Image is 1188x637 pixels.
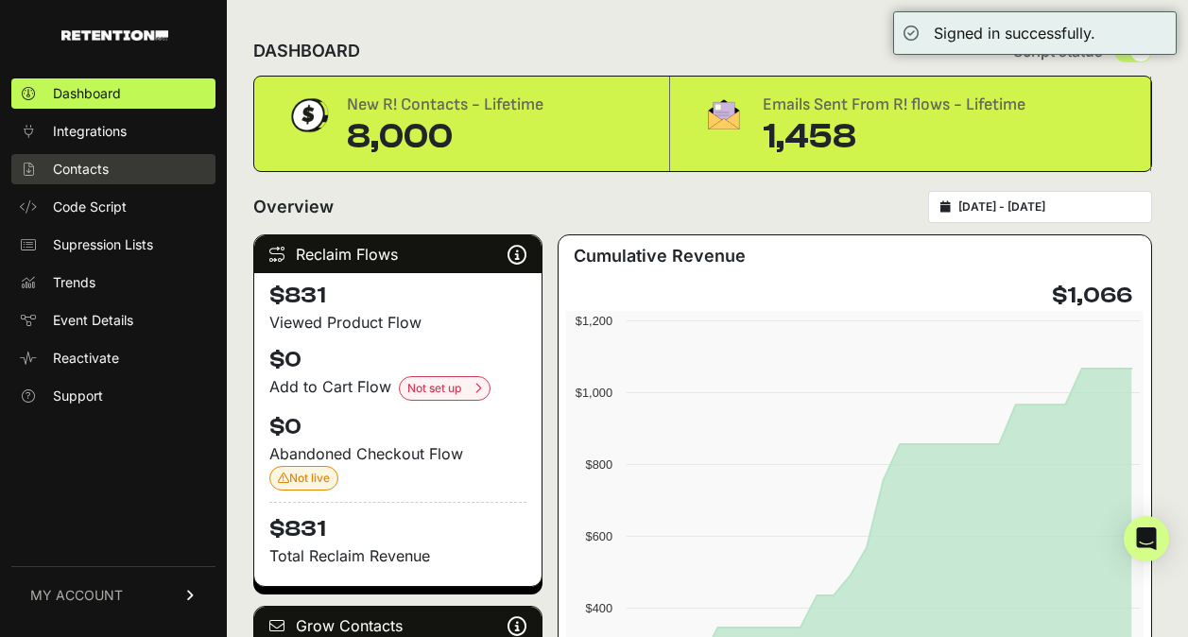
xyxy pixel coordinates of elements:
a: Dashboard [11,78,215,109]
text: $400 [586,601,612,615]
a: MY ACCOUNT [11,566,215,624]
text: $1,200 [576,314,612,328]
img: Retention.com [61,30,168,41]
div: Add to Cart Flow [269,375,526,401]
text: $1,000 [576,386,612,400]
p: Total Reclaim Revenue [269,544,526,567]
div: New R! Contacts - Lifetime [347,92,543,118]
a: Reactivate [11,343,215,373]
a: Event Details [11,305,215,336]
h4: $0 [269,345,526,375]
h4: $0 [269,412,526,442]
a: Code Script [11,192,215,222]
span: Trends [53,273,95,292]
div: Reclaim Flows [254,235,542,273]
span: Support [53,387,103,405]
a: Integrations [11,116,215,146]
div: 8,000 [347,118,543,156]
text: $600 [586,529,612,543]
a: Trends [11,267,215,298]
h2: Overview [253,194,334,220]
div: Abandoned Checkout Flow [269,442,526,491]
a: Supression Lists [11,230,215,260]
div: Viewed Product Flow [269,311,526,334]
span: Supression Lists [53,235,153,254]
h4: $1,066 [1052,281,1132,311]
img: fa-envelope-19ae18322b30453b285274b1b8af3d052b27d846a4fbe8435d1a52b978f639a2.png [700,92,748,137]
div: Open Intercom Messenger [1124,516,1169,561]
div: Signed in successfully. [934,22,1095,44]
h4: $831 [269,502,526,544]
h3: Cumulative Revenue [574,243,746,269]
a: Contacts [11,154,215,184]
img: dollar-coin-05c43ed7efb7bc0c12610022525b4bbbb207c7efeef5aecc26f025e68dcafac9.png [284,92,332,139]
span: Reactivate [53,349,119,368]
div: 1,458 [763,118,1025,156]
text: $800 [586,457,612,472]
span: Integrations [53,122,127,141]
span: Event Details [53,311,133,330]
span: Contacts [53,160,109,179]
div: Emails Sent From R! flows - Lifetime [763,92,1025,118]
span: Code Script [53,198,127,216]
span: Not live [278,471,330,485]
h2: DASHBOARD [253,38,360,64]
h4: $831 [269,281,526,311]
a: Support [11,381,215,411]
span: Dashboard [53,84,121,103]
span: MY ACCOUNT [30,586,123,605]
